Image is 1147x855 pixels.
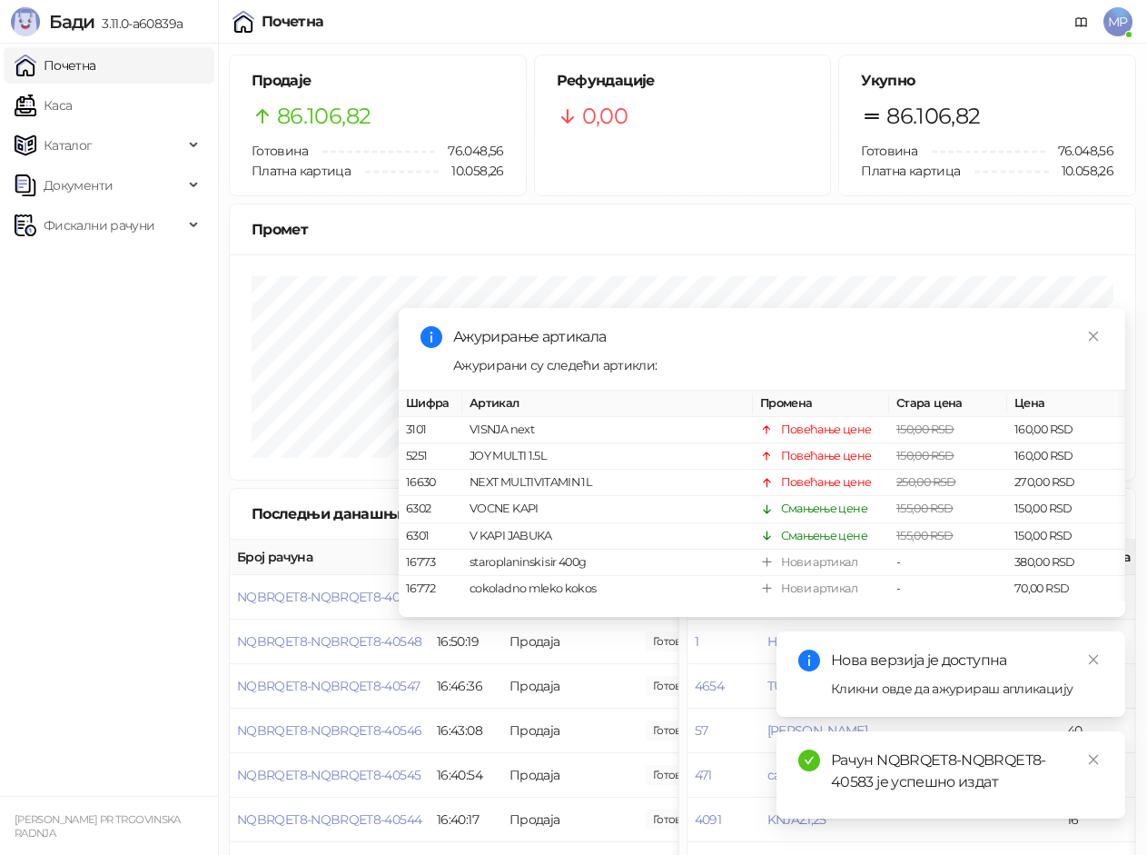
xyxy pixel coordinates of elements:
[453,326,1103,348] div: Ажурирање артикала
[896,502,954,515] span: 155,00 RSD
[94,15,183,32] span: 3.11.0-a60839a
[767,722,868,739] button: [PERSON_NAME]
[1007,550,1125,576] td: 380,00 RSD
[889,576,1007,602] td: -
[399,417,462,443] td: 3101
[252,163,351,179] span: Платна картица
[439,161,503,181] span: 10.058,26
[1007,417,1125,443] td: 160,00 RSD
[831,750,1103,793] div: Рачун NQBRQET8-NQBRQET8-40583 је успешно издат
[237,811,421,828] button: NQBRQET8-NQBRQET8-40544
[430,620,502,664] td: 16:50:19
[1049,161,1113,181] span: 10.058,26
[462,391,753,417] th: Артикал
[767,767,793,783] button: casa
[462,550,753,576] td: staroplaninski sir 400g
[1087,330,1100,343] span: close
[646,765,707,785] span: 258,00
[896,529,954,542] span: 155,00 RSD
[557,70,809,92] h5: Рефундације
[462,576,753,602] td: cokoladno mleko kokos
[15,47,96,84] a: Почетна
[695,811,721,828] button: 4091
[695,633,698,650] button: 1
[502,753,638,798] td: Продаја
[781,553,857,572] div: Нови артикал
[1087,753,1100,766] span: close
[646,810,707,830] span: 400,00
[781,447,872,465] div: Повећање цене
[502,664,638,709] td: Продаја
[15,87,72,124] a: Каса
[646,631,707,651] span: 1.810,00
[781,500,867,518] div: Смањење цене
[277,99,371,134] span: 86.106,82
[781,473,872,492] div: Повећање цене
[399,550,462,576] td: 16773
[399,391,462,417] th: Шифра
[781,421,872,439] div: Повећање цене
[767,678,821,694] button: TUBORG
[798,750,820,771] span: check-circle
[767,633,866,650] button: HLEBKARANJAC
[798,650,820,671] span: info-circle
[435,141,503,161] span: 76.048,56
[695,678,724,694] button: 4654
[896,423,954,436] span: 150,00 RSD
[1007,391,1125,417] th: Цена
[237,589,421,605] button: NQBRQET8-NQBRQET8-40549
[237,633,421,650] button: NQBRQET8-NQBRQET8-40548
[502,620,638,664] td: Продаја
[44,127,93,164] span: Каталог
[695,722,708,739] button: 57
[582,99,628,134] span: 0,00
[767,811,826,828] button: KNJAZ1,25
[430,709,502,753] td: 16:43:08
[1007,470,1125,496] td: 270,00 RSD
[252,143,308,159] span: Готовина
[399,576,462,602] td: 16772
[420,326,442,348] span: info-circle
[252,70,504,92] h5: Продаје
[1045,141,1113,161] span: 76.048,56
[1007,443,1125,470] td: 160,00 RSD
[399,496,462,522] td: 6302
[831,650,1103,671] div: Нова верзија је доступна
[1067,7,1096,36] a: Документација
[502,798,638,842] td: Продаја
[44,207,154,244] span: Фискални рачуни
[237,767,420,783] button: NQBRQET8-NQBRQET8-40545
[462,470,753,496] td: NEXT MULTIVITAMIN 1L
[1103,7,1132,36] span: MP
[831,679,1103,699] div: Кликни овде да ажурираш апликацију
[1087,653,1100,666] span: close
[15,813,181,840] small: [PERSON_NAME] PR TRGOVINSKA RADNJA
[262,15,324,29] div: Почетна
[237,678,420,694] button: NQBRQET8-NQBRQET8-40547
[861,163,960,179] span: Платна картица
[781,527,867,545] div: Смањење цене
[453,355,1103,375] div: Ажурирани су следећи артикли:
[462,443,753,470] td: JOY MULTI 1.5L
[430,753,502,798] td: 16:40:54
[1083,650,1103,670] a: Close
[430,664,502,709] td: 16:46:36
[896,475,956,489] span: 250,00 RSD
[886,99,980,134] span: 86.106,82
[861,143,917,159] span: Готовина
[889,550,1007,576] td: -
[781,580,857,598] div: Нови артикал
[1007,523,1125,550] td: 150,00 RSD
[1083,326,1103,346] a: Close
[646,676,707,696] span: 175,00
[252,218,1113,241] div: Промет
[462,417,753,443] td: VISNJA next
[462,523,753,550] td: V KAPI JABUKA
